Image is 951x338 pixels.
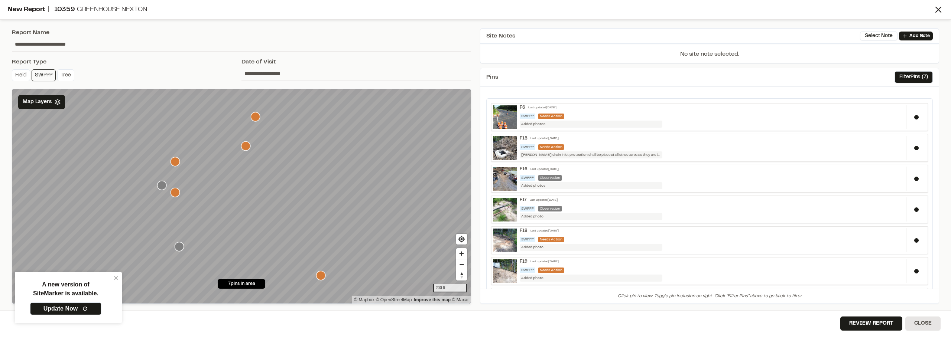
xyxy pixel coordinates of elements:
img: file [493,105,517,129]
div: Map marker [175,242,184,252]
button: close [114,275,119,281]
div: Last updated [DATE] [530,167,559,172]
div: Map marker [171,188,180,197]
div: Map marker [171,157,180,167]
div: Map marker [316,271,326,280]
div: Last updated [DATE] [530,260,559,264]
div: Report Type [12,58,241,66]
span: Zoom out [456,259,467,270]
div: New Report [7,5,933,15]
button: Find my location [456,234,467,245]
div: SWPPP [520,206,535,211]
span: Site Notes [486,32,515,40]
a: Update Now [30,302,101,315]
button: Close [905,316,941,331]
div: SWPPP [520,114,535,119]
a: Map feedback [414,297,451,302]
span: Greenhouse Nexton [77,7,147,13]
div: Observation [538,206,562,211]
span: Pins [486,73,498,82]
p: No site note selected. [480,50,939,63]
button: FilterPins (7) [895,71,933,83]
div: F17 [520,197,527,203]
div: 200 ft [433,284,467,292]
div: Last updated [DATE] [528,106,556,110]
button: Zoom in [456,248,467,259]
span: ( 7 ) [922,73,928,81]
div: Needs Action [538,268,564,273]
div: F19 [520,259,528,265]
div: Click pin to view. Toggle pin inclusion on right. Click "Filter Pins" above to go back to filter [480,289,939,303]
img: file [493,167,517,191]
img: file [493,259,517,283]
button: Select Note [860,32,898,40]
canvas: Map [12,89,471,303]
div: SWPPP [520,237,535,242]
div: Added photos [520,182,662,189]
button: Reset bearing to north [456,270,467,280]
div: F6 [520,105,525,111]
p: A new version of SiteMarker is available. [33,280,98,298]
div: Added photo [520,244,662,251]
div: Needs Action [538,237,564,242]
img: file [493,136,517,160]
a: Maxar [452,297,469,302]
div: Map marker [157,181,167,190]
div: Last updated [DATE] [530,198,558,203]
div: [PERSON_NAME] drain inlet protection shall be place at all structures as they are installed. [520,151,662,158]
div: Report Name [12,28,471,37]
button: Zoom out [456,259,467,270]
div: Map marker [241,141,251,151]
div: Added photo [520,275,662,282]
div: Observation [538,175,562,181]
div: Added photo [520,213,662,220]
img: file [493,229,517,252]
div: SWPPP [520,144,535,150]
div: SWPPP [520,175,535,181]
button: Review Report [840,316,902,331]
div: Needs Action [538,144,564,150]
div: F18 [520,228,528,234]
div: Map marker [251,112,260,122]
a: OpenStreetMap [376,297,412,302]
div: F16 [520,167,528,172]
div: F15 [520,136,528,141]
div: Date of Visit [241,58,471,66]
div: Last updated [DATE] [530,137,559,141]
span: 7 pins in area [228,280,255,287]
div: Needs Action [538,114,564,119]
p: Add Note [909,33,930,39]
div: Last updated [DATE] [530,229,559,233]
div: SWPPP [520,268,535,273]
img: file [493,198,517,221]
a: Mapbox [354,297,374,302]
div: Added photos [520,121,662,128]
